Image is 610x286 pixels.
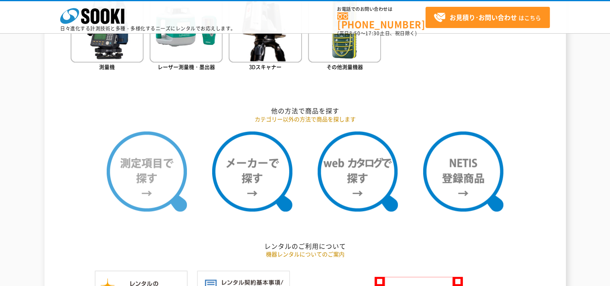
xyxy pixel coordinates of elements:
[337,12,426,29] a: [PHONE_NUMBER]
[249,63,282,70] span: 3Dスキャナー
[423,131,503,211] img: NETIS登録商品
[60,26,236,31] p: 日々進化する計測技術と多種・多様化するニーズにレンタルでお応えします。
[71,107,540,115] h2: 他の方法で商品を探す
[426,7,550,28] a: お見積り･お問い合わせはこちら
[99,63,115,70] span: 測量機
[450,12,517,22] strong: お見積り･お問い合わせ
[434,12,541,24] span: はこちら
[71,115,540,123] p: カテゴリー以外の方法で商品を探します
[318,131,398,211] img: webカタログで探す
[158,63,215,70] span: レーザー測量機・墨出器
[337,30,417,37] span: (平日 ～ 土日、祝日除く)
[71,242,540,250] h2: レンタルのご利用について
[365,30,380,37] span: 17:30
[349,30,361,37] span: 8:50
[107,131,187,211] img: 測定項目で探す
[71,250,540,258] p: 機器レンタルについてのご案内
[337,7,426,12] span: お電話でのお問い合わせは
[326,63,363,70] span: その他測量機器
[212,131,292,211] img: メーカーで探す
